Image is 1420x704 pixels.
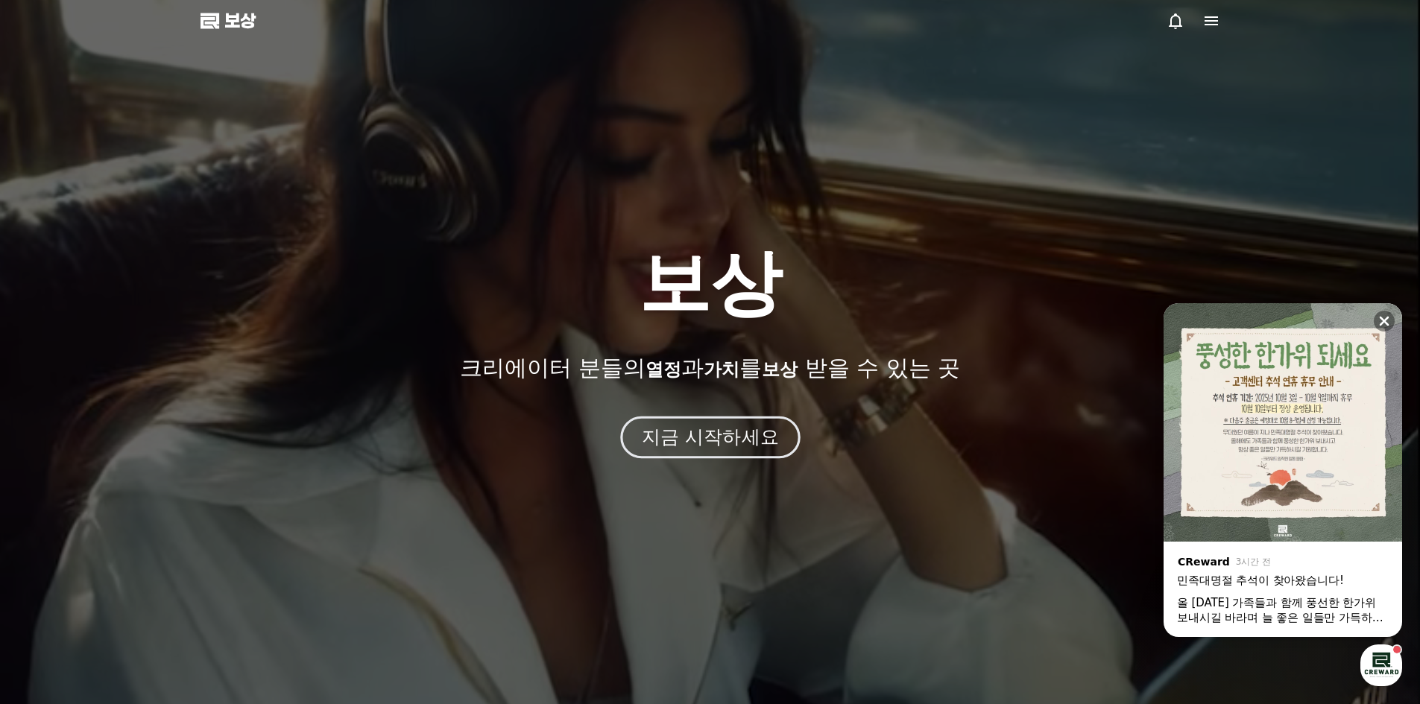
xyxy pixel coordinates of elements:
[681,355,704,381] font: 과
[805,355,961,381] font: 받을 수 있는 곳
[739,355,762,381] font: 를
[47,495,56,507] span: 홈
[641,426,778,448] font: 지금 시작하세요
[460,355,646,381] font: 크리에이터 분들의
[762,359,798,380] font: 보상
[98,472,192,510] a: 대화
[620,416,800,458] button: 지금 시작하세요
[646,359,681,380] font: 열정
[201,9,256,33] a: 보상
[625,432,796,446] a: 지금 시작하세요
[224,10,256,31] font: 보상
[136,495,154,507] span: 대화
[639,241,782,325] font: 보상
[704,359,739,380] font: 가치
[4,472,98,510] a: 홈
[192,472,286,510] a: 설정
[230,495,248,507] span: 설정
